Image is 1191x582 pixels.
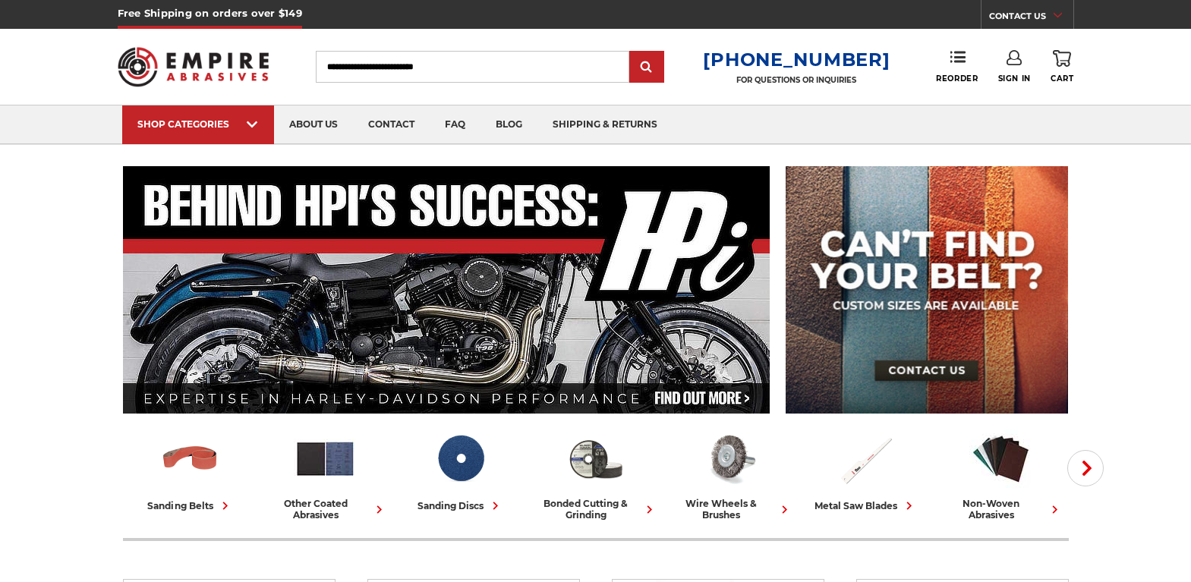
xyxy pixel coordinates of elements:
[940,427,1063,521] a: non-woven abrasives
[537,105,673,144] a: shipping & returns
[1051,50,1073,83] a: Cart
[417,498,503,514] div: sanding discs
[430,105,480,144] a: faq
[294,427,357,490] img: Other Coated Abrasives
[940,498,1063,521] div: non-woven abrasives
[148,498,233,514] div: sanding belts
[137,118,259,130] div: SHOP CATEGORIES
[429,427,492,490] img: Sanding Discs
[1051,74,1073,83] span: Cart
[989,8,1073,29] a: CONTACT US
[564,427,627,490] img: Bonded Cutting & Grinding
[699,427,762,490] img: Wire Wheels & Brushes
[703,49,890,71] a: [PHONE_NUMBER]
[969,427,1032,490] img: Non-woven Abrasives
[1067,450,1104,486] button: Next
[834,427,897,490] img: Metal Saw Blades
[399,427,522,514] a: sanding discs
[264,427,387,521] a: other coated abrasives
[786,166,1068,414] img: promo banner for custom belts.
[814,498,917,514] div: metal saw blades
[534,427,657,521] a: bonded cutting & grinding
[670,498,792,521] div: wire wheels & brushes
[703,75,890,85] p: FOR QUESTIONS OR INQUIRIES
[159,427,222,490] img: Sanding Belts
[274,105,353,144] a: about us
[534,498,657,521] div: bonded cutting & grinding
[632,52,662,83] input: Submit
[998,74,1031,83] span: Sign In
[805,427,928,514] a: metal saw blades
[480,105,537,144] a: blog
[129,427,252,514] a: sanding belts
[264,498,387,521] div: other coated abrasives
[670,427,792,521] a: wire wheels & brushes
[936,50,978,83] a: Reorder
[936,74,978,83] span: Reorder
[118,37,269,96] img: Empire Abrasives
[353,105,430,144] a: contact
[123,166,770,414] img: Banner for an interview featuring Horsepower Inc who makes Harley performance upgrades featured o...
